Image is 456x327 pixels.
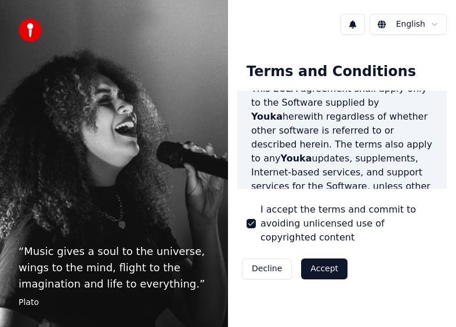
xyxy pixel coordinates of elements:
[19,19,42,42] img: youka
[260,203,437,245] label: I accept the terms and commit to avoiding unlicensed use of copyrighted content
[237,53,425,91] div: Terms and Conditions
[251,82,433,249] p: This EULA agreement shall apply only to the Software supplied by herewith regardless of whether o...
[19,243,209,292] p: “ Music gives a soul to the universe, wings to the mind, flight to the imagination and life to ev...
[251,111,283,122] span: Youka
[281,153,312,164] span: Youka
[301,258,348,279] button: Accept
[242,258,292,279] button: Decline
[19,297,209,308] footer: Plato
